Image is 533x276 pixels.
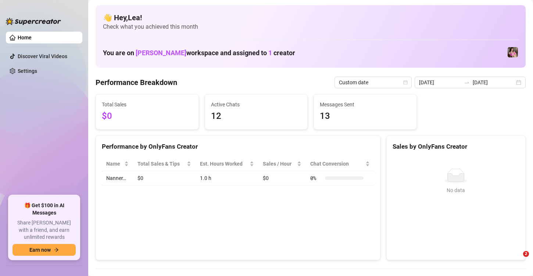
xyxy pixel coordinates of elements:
img: Nanner [508,47,518,57]
span: Share [PERSON_NAME] with a friend, and earn unlimited rewards [12,219,76,241]
h1: You are on workspace and assigned to creator [103,49,295,57]
h4: Performance Breakdown [96,77,177,88]
span: 12 [211,109,302,123]
span: Name [106,160,123,168]
button: Earn nowarrow-right [12,244,76,256]
span: $0 [102,109,193,123]
span: 2 [523,251,529,257]
div: Performance by OnlyFans Creator [102,142,374,152]
span: 🎁 Get $100 in AI Messages [12,202,76,216]
span: swap-right [464,79,470,85]
span: Total Sales & Tips [137,160,185,168]
span: arrow-right [54,247,59,252]
input: End date [473,78,515,86]
span: 0 % [310,174,322,182]
span: Total Sales [102,100,193,109]
a: Discover Viral Videos [18,53,67,59]
th: Chat Conversion [306,157,374,171]
span: to [464,79,470,85]
a: Home [18,35,32,40]
div: No data [396,186,516,194]
th: Name [102,157,133,171]
span: Earn now [29,247,51,253]
div: Est. Hours Worked [200,160,248,168]
img: logo-BBDzfeDw.svg [6,18,61,25]
span: Custom date [339,77,407,88]
span: Chat Conversion [310,160,364,168]
a: Settings [18,68,37,74]
span: Messages Sent [320,100,411,109]
td: Nanner… [102,171,133,185]
h4: 👋 Hey, Lea ! [103,13,518,23]
div: Sales by OnlyFans Creator [393,142,519,152]
th: Total Sales & Tips [133,157,196,171]
span: Sales / Hour [263,160,296,168]
td: $0 [258,171,306,185]
span: Check what you achieved this month [103,23,518,31]
span: [PERSON_NAME] [136,49,186,57]
span: 1 [268,49,272,57]
span: calendar [403,80,408,85]
td: $0 [133,171,196,185]
input: Start date [419,78,461,86]
iframe: Intercom live chat [508,251,526,269]
th: Sales / Hour [258,157,306,171]
span: 13 [320,109,411,123]
td: 1.0 h [196,171,258,185]
span: Active Chats [211,100,302,109]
